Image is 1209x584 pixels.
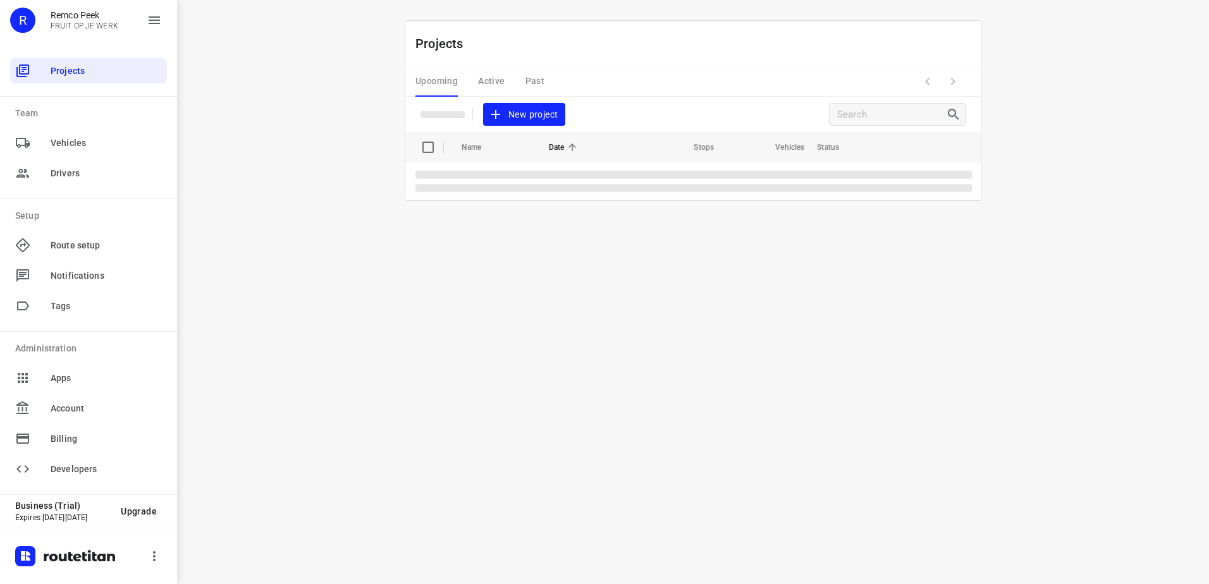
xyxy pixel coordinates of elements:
[51,64,162,78] span: Projects
[51,432,162,446] span: Billing
[10,293,167,319] div: Tags
[483,103,565,126] button: New project
[15,513,111,522] p: Expires [DATE][DATE]
[10,456,167,482] div: Developers
[915,69,940,94] span: Previous Page
[817,140,856,155] span: Status
[51,372,162,385] span: Apps
[677,140,714,155] span: Stops
[946,107,965,122] div: Search
[10,263,167,288] div: Notifications
[10,426,167,451] div: Billing
[51,239,162,252] span: Route setup
[10,161,167,186] div: Drivers
[51,167,162,180] span: Drivers
[51,21,118,30] p: FRUIT OP JE WERK
[549,140,581,155] span: Date
[462,140,498,155] span: Name
[10,58,167,83] div: Projects
[837,105,946,125] input: Search projects
[51,402,162,415] span: Account
[15,342,167,355] p: Administration
[15,107,167,120] p: Team
[940,69,966,94] span: Next Page
[10,130,167,155] div: Vehicles
[15,501,111,511] p: Business (Trial)
[121,506,157,516] span: Upgrade
[51,137,162,150] span: Vehicles
[51,269,162,283] span: Notifications
[15,209,167,222] p: Setup
[10,233,167,258] div: Route setup
[491,107,558,123] span: New project
[51,463,162,476] span: Developers
[415,34,474,53] p: Projects
[51,10,118,20] p: Remco Peek
[759,140,804,155] span: Vehicles
[10,365,167,391] div: Apps
[10,8,35,33] div: R
[111,500,167,523] button: Upgrade
[10,396,167,421] div: Account
[51,300,162,313] span: Tags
